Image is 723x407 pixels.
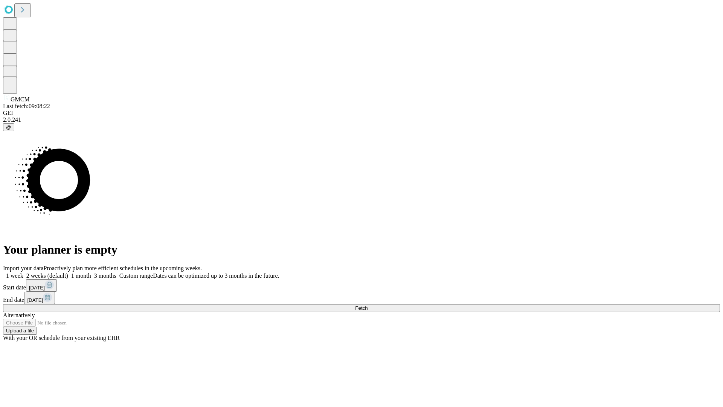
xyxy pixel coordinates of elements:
[6,124,11,130] span: @
[3,265,44,271] span: Import your data
[3,292,720,304] div: End date
[71,272,91,279] span: 1 month
[3,110,720,116] div: GEI
[3,327,37,335] button: Upload a file
[3,335,120,341] span: With your OR schedule from your existing EHR
[3,116,720,123] div: 2.0.241
[26,279,57,292] button: [DATE]
[3,243,720,257] h1: Your planner is empty
[94,272,116,279] span: 3 months
[44,265,202,271] span: Proactively plan more efficient schedules in the upcoming weeks.
[29,285,45,291] span: [DATE]
[24,292,55,304] button: [DATE]
[6,272,23,279] span: 1 week
[11,96,30,103] span: GMCM
[27,297,43,303] span: [DATE]
[3,123,14,131] button: @
[3,279,720,292] div: Start date
[119,272,153,279] span: Custom range
[26,272,68,279] span: 2 weeks (default)
[153,272,279,279] span: Dates can be optimized up to 3 months in the future.
[3,312,35,318] span: Alternatively
[355,305,368,311] span: Fetch
[3,304,720,312] button: Fetch
[3,103,50,109] span: Last fetch: 09:08:22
